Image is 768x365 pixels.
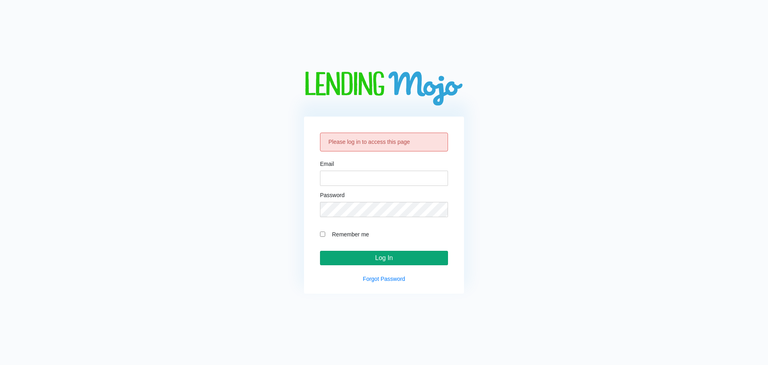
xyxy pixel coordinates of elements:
[363,276,405,282] a: Forgot Password
[320,161,334,167] label: Email
[320,192,344,198] label: Password
[320,251,448,265] input: Log In
[304,71,464,107] img: logo-big.png
[320,133,448,151] div: Please log in to access this page
[328,230,448,239] label: Remember me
